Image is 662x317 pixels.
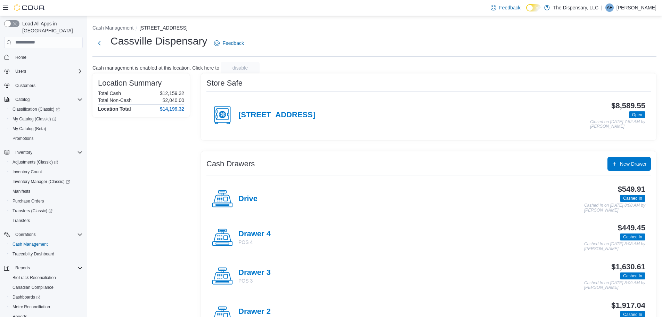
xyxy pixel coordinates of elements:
span: Inventory Count [10,168,83,176]
button: Catalog [1,95,85,104]
button: Traceabilty Dashboard [7,249,85,259]
a: BioTrack Reconciliation [10,274,59,282]
span: Dashboards [10,293,83,301]
span: My Catalog (Beta) [13,126,46,132]
button: Home [1,52,85,62]
span: Open [629,111,645,118]
span: Inventory [15,150,32,155]
h4: Drive [238,195,258,204]
span: Load All Apps in [GEOGRAPHIC_DATA] [19,20,83,34]
span: Canadian Compliance [10,283,83,292]
button: Canadian Compliance [7,283,85,292]
button: Promotions [7,134,85,143]
a: Metrc Reconciliation [10,303,53,311]
a: My Catalog (Beta) [10,125,49,133]
button: Inventory [1,148,85,157]
p: $2,040.00 [163,97,184,103]
button: disable [221,62,260,73]
h3: Store Safe [206,79,243,87]
p: Cash management is enabled at this location. Click here to [92,65,219,71]
a: My Catalog (Classic) [7,114,85,124]
h3: $449.45 [618,224,645,232]
div: Adele Foltz [605,3,614,12]
button: Metrc Reconciliation [7,302,85,312]
span: Home [13,53,83,62]
a: Home [13,53,29,62]
span: Purchase Orders [13,198,44,204]
button: New Drawer [607,157,651,171]
a: Feedback [211,36,246,50]
span: Cashed In [623,234,642,240]
span: My Catalog (Classic) [10,115,83,123]
a: My Catalog (Classic) [10,115,59,123]
p: | [601,3,603,12]
a: Customers [13,81,38,90]
span: BioTrack Reconciliation [10,274,83,282]
span: Transfers (Classic) [13,208,52,214]
nav: An example of EuiBreadcrumbs [92,24,656,33]
span: Transfers [13,218,30,223]
span: Metrc Reconciliation [13,304,50,310]
a: Adjustments (Classic) [10,158,61,166]
a: Inventory Manager (Classic) [7,177,85,187]
a: Feedback [488,1,523,15]
span: Traceabilty Dashboard [10,250,83,258]
span: Inventory Manager (Classic) [10,177,83,186]
p: [PERSON_NAME] [616,3,656,12]
button: Next [92,36,106,50]
button: Operations [1,230,85,239]
a: Transfers [10,216,33,225]
h3: Location Summary [98,79,162,87]
h4: Location Total [98,106,131,112]
a: Inventory Manager (Classic) [10,177,73,186]
button: Operations [13,230,39,239]
span: Operations [15,232,36,237]
span: Inventory [13,148,83,157]
button: [STREET_ADDRESS] [139,25,187,31]
p: The Dispensary, LLC [553,3,598,12]
a: Dashboards [10,293,43,301]
button: Reports [1,263,85,273]
h6: Total Non-Cash [98,97,132,103]
span: disable [232,64,248,71]
a: Promotions [10,134,36,143]
span: Operations [13,230,83,239]
button: Customers [1,80,85,90]
img: Cova [14,4,45,11]
input: Dark Mode [526,4,541,11]
span: Cashed In [620,233,645,240]
a: Dashboards [7,292,85,302]
span: Customers [15,83,35,88]
span: Cashed In [620,272,645,279]
span: AF [607,3,612,12]
button: Inventory [13,148,35,157]
h4: $14,199.32 [160,106,184,112]
h4: Drawer 2 [238,307,271,316]
span: Promotions [13,136,34,141]
a: Purchase Orders [10,197,47,205]
span: Adjustments (Classic) [13,159,58,165]
p: $12,159.32 [160,90,184,96]
span: Users [15,69,26,74]
h3: Cash Drawers [206,160,255,168]
button: Users [1,66,85,76]
h4: Drawer 3 [238,268,271,277]
h6: Total Cash [98,90,121,96]
span: Cash Management [13,241,48,247]
span: Open [632,112,642,118]
button: BioTrack Reconciliation [7,273,85,283]
span: Transfers [10,216,83,225]
span: Cashed In [623,273,642,279]
h3: $8,589.55 [611,102,645,110]
span: Cash Management [10,240,83,248]
h3: $1,917.04 [611,301,645,310]
span: Cashed In [620,195,645,202]
span: Customers [13,81,83,90]
h4: [STREET_ADDRESS] [238,111,315,120]
span: Dashboards [13,294,40,300]
button: Cash Management [7,239,85,249]
span: Manifests [13,189,30,194]
h3: $1,630.61 [611,263,645,271]
h4: Drawer 4 [238,230,271,239]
